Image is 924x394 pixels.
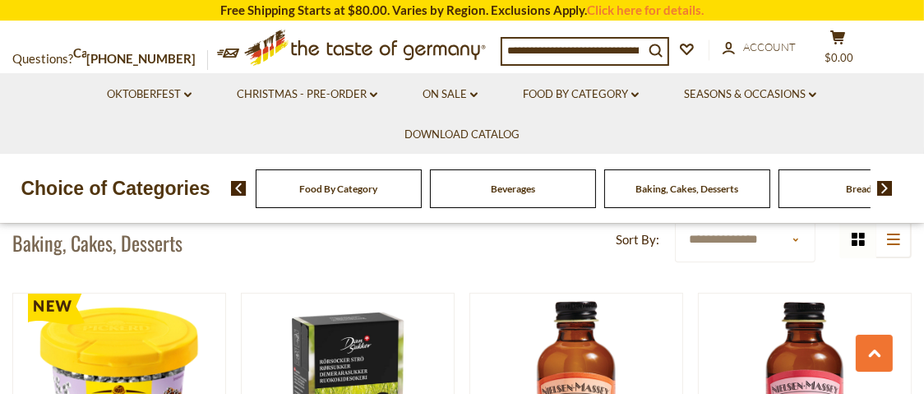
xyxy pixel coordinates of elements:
[743,40,796,53] span: Account
[237,86,377,104] a: Christmas - PRE-ORDER
[587,2,704,17] a: Click here for details.
[73,43,86,69] img: Call: 800-881-6419
[684,86,816,104] a: Seasons & Occasions
[847,183,877,195] a: Breads
[423,86,478,104] a: On Sale
[813,30,862,71] button: $0.00
[107,86,192,104] a: Oktoberfest
[73,51,196,66] a: [PHONE_NUMBER]
[404,126,520,144] a: Download Catalog
[636,183,739,195] a: Baking, Cakes, Desserts
[231,181,247,196] img: previous arrow
[12,230,182,255] h1: Baking, Cakes, Desserts
[723,39,796,57] a: Account
[300,183,378,195] a: Food By Category
[491,183,535,195] a: Beverages
[825,51,854,64] span: $0.00
[12,43,208,70] p: Questions?
[616,229,659,250] label: Sort By:
[523,86,639,104] a: Food By Category
[877,181,893,196] img: next arrow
